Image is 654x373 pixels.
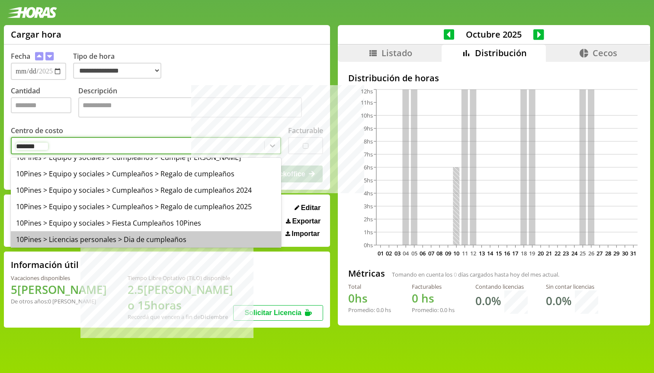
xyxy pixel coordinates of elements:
text: 19 [529,249,535,257]
span: Cecos [593,47,617,59]
textarea: Descripción [78,97,302,118]
h2: Métricas [348,268,385,279]
text: 02 [386,249,392,257]
text: 15 [495,249,501,257]
text: 31 [630,249,636,257]
text: 25 [580,249,586,257]
div: 10Pines > Equipo y sociales > Cumpleaños > Regalo de cumpleaños 2024 [11,182,281,198]
h1: Cargar hora [11,29,61,40]
div: 10Pines > Licencias personales > Dia de cumpleaños [11,231,281,248]
text: 17 [512,249,518,257]
text: 14 [487,249,494,257]
h2: Distribución de horas [348,72,640,84]
tspan: 4hs [364,189,373,197]
div: 10Pines > Equipo y sociales > Cumpleaños > Regalo de cumpleaños [11,166,281,182]
text: 10 [453,249,459,257]
span: Distribución [475,47,527,59]
tspan: 9hs [364,124,373,132]
text: 08 [436,249,442,257]
text: 26 [588,249,594,257]
div: Promedio: hs [412,306,455,314]
text: 29 [613,249,619,257]
span: Exportar [292,217,321,225]
span: Importar [292,230,320,238]
button: Editar [292,204,323,212]
div: Promedio: hs [348,306,391,314]
text: 03 [394,249,401,257]
span: 0 [412,290,418,306]
h1: 0.0 % [475,293,501,309]
text: 13 [478,249,484,257]
div: Total [348,283,391,290]
text: 11 [462,249,468,257]
div: 10Pines > Equipo y sociales > Fiesta Cumpleaños 10Pines [11,215,281,231]
span: 0.0 [376,306,384,314]
text: 18 [521,249,527,257]
span: 0 [348,290,355,306]
text: 07 [428,249,434,257]
span: 0 [454,271,457,278]
button: Solicitar Licencia [233,305,323,321]
text: 23 [563,249,569,257]
b: Diciembre [200,313,228,321]
text: 28 [605,249,611,257]
text: 27 [596,249,603,257]
text: 12 [470,249,476,257]
span: Listado [381,47,412,59]
span: Octubre 2025 [454,29,533,40]
span: 0.0 [440,306,447,314]
h1: hs [412,290,455,306]
text: 20 [538,249,544,257]
div: Tiempo Libre Optativo (TiLO) disponible [128,274,233,282]
h2: Información útil [11,259,79,271]
tspan: 6hs [364,163,373,171]
button: Exportar [283,217,323,226]
label: Facturable [288,126,323,135]
label: Descripción [78,86,323,120]
h1: 2.5 [PERSON_NAME] o 15 horas [128,282,233,313]
span: Solicitar Licencia [244,309,301,316]
text: 05 [411,249,417,257]
h1: 0.0 % [546,293,571,309]
input: Cantidad [11,97,71,113]
tspan: 5hs [364,176,373,184]
text: 16 [504,249,510,257]
tspan: 7hs [364,150,373,158]
span: Editar [301,204,321,212]
div: De otros años: 0 [PERSON_NAME] [11,297,107,305]
div: Contando licencias [475,283,525,290]
h1: 5 [PERSON_NAME] [11,282,107,297]
text: 30 [622,249,628,257]
text: 09 [445,249,451,257]
text: 01 [378,249,384,257]
h1: hs [348,290,391,306]
div: Recordá que vencen a fin de [128,313,233,321]
tspan: 2hs [364,215,373,223]
label: Centro de costo [11,126,63,135]
tspan: 11hs [361,99,373,106]
label: Cantidad [11,86,78,120]
span: Tomando en cuenta los días cargados hasta hoy del mes actual. [392,271,559,278]
text: 04 [403,249,409,257]
div: Facturables [412,283,455,290]
select: Tipo de hora [73,63,161,79]
tspan: 12hs [361,87,373,95]
img: logotipo [7,7,57,18]
div: Vacaciones disponibles [11,274,107,282]
tspan: 8hs [364,137,373,145]
tspan: 10hs [361,112,373,119]
div: Sin contar licencias [546,283,596,290]
text: 22 [555,249,561,257]
tspan: 3hs [364,202,373,210]
text: 24 [571,249,578,257]
text: 06 [420,249,426,257]
text: 21 [546,249,552,257]
tspan: 0hs [364,241,373,249]
tspan: 1hs [364,228,373,236]
div: 10Pines > Equipo y sociales > Cumpleaños > Regalo de cumpleaños 2025 [11,198,281,215]
label: Tipo de hora [73,51,168,80]
label: Fecha [11,51,30,61]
